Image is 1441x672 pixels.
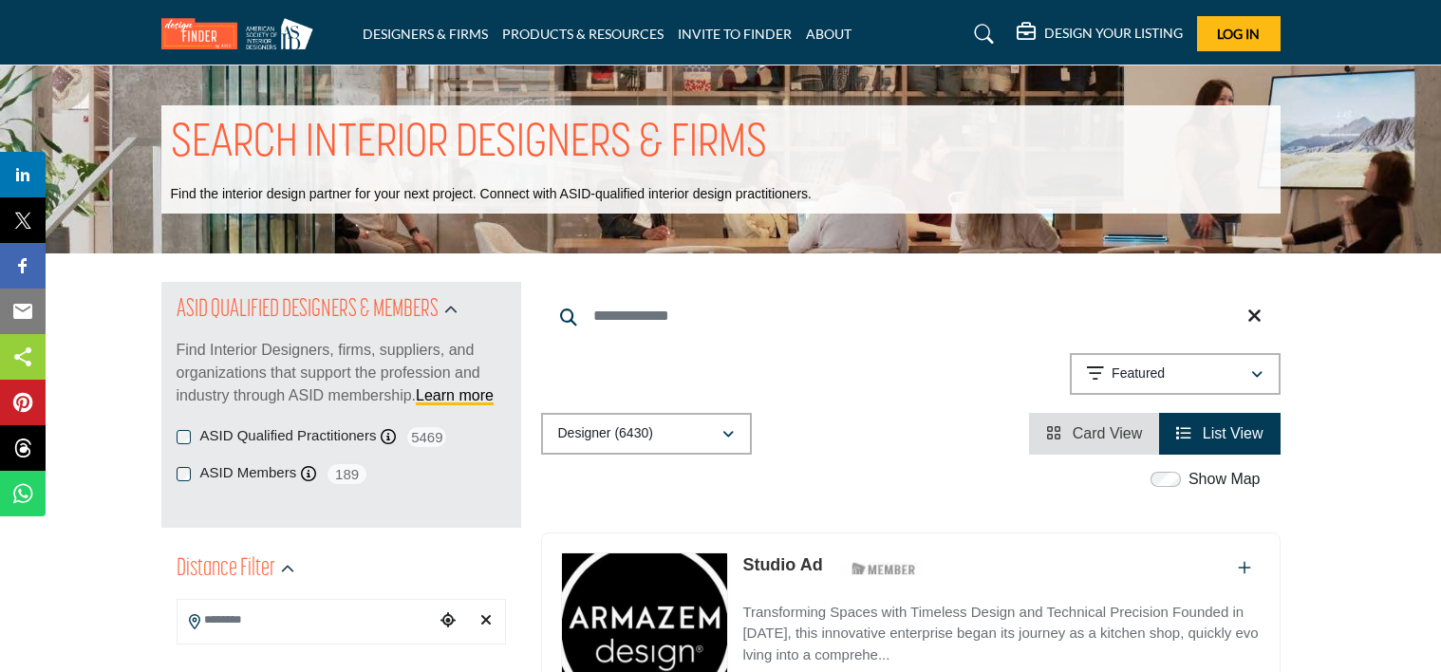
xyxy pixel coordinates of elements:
a: DESIGNERS & FIRMS [363,26,488,42]
span: Log In [1217,26,1260,42]
label: ASID Qualified Practitioners [200,425,377,447]
input: Search Location [178,602,434,639]
h5: DESIGN YOUR LISTING [1044,25,1183,42]
span: 189 [326,462,368,486]
li: Card View [1029,413,1159,455]
input: Search Keyword [541,293,1281,339]
span: List View [1203,425,1263,441]
h1: SEARCH INTERIOR DESIGNERS & FIRMS [171,115,767,174]
button: Featured [1070,353,1281,395]
p: Find Interior Designers, firms, suppliers, and organizations that support the profession and indu... [177,339,506,407]
p: Transforming Spaces with Timeless Design and Technical Precision Founded in [DATE], this innovati... [742,602,1260,666]
input: ASID Qualified Practitioners checkbox [177,430,191,444]
a: Transforming Spaces with Timeless Design and Technical Precision Founded in [DATE], this innovati... [742,590,1260,666]
li: List View [1159,413,1280,455]
div: Choose your current location [434,601,462,642]
img: ASID Members Badge Icon [841,557,926,581]
a: PRODUCTS & RESOURCES [502,26,664,42]
span: 5469 [405,425,448,449]
button: Designer (6430) [541,413,752,455]
input: ASID Members checkbox [177,467,191,481]
img: Site Logo [161,18,323,49]
div: Clear search location [472,601,500,642]
a: View Card [1046,425,1142,441]
span: Card View [1073,425,1143,441]
label: Show Map [1188,468,1261,491]
a: Studio Ad [742,555,822,574]
h2: Distance Filter [177,552,275,587]
a: INVITE TO FINDER [678,26,792,42]
a: View List [1176,425,1263,441]
p: Designer (6430) [558,424,653,443]
p: Featured [1112,364,1165,383]
a: Search [956,19,1006,49]
a: ABOUT [806,26,851,42]
label: ASID Members [200,462,297,484]
a: Add To List [1238,560,1251,576]
a: Learn more [416,387,494,403]
p: Find the interior design partner for your next project. Connect with ASID-qualified interior desi... [171,185,812,204]
button: Log In [1197,16,1281,51]
p: Studio Ad [742,552,822,578]
div: DESIGN YOUR LISTING [1017,23,1183,46]
h2: ASID QUALIFIED DESIGNERS & MEMBERS [177,293,439,327]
